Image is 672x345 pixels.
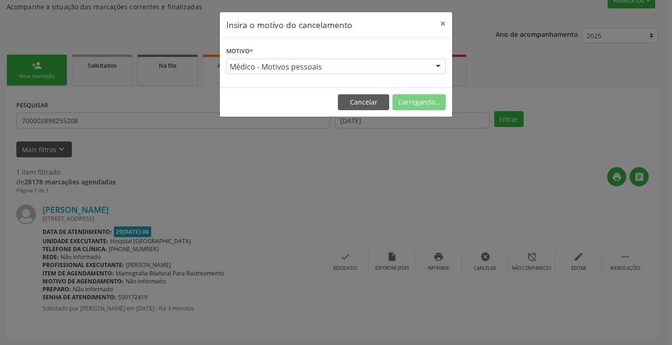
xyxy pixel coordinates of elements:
[434,12,452,35] button: Close
[392,94,446,110] button: Carregando...
[226,19,352,31] h5: Insira o motivo do cancelamento
[226,44,253,59] label: Motivo
[338,94,389,110] button: Cancelar
[230,62,427,71] span: Médico - Motivos pessoais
